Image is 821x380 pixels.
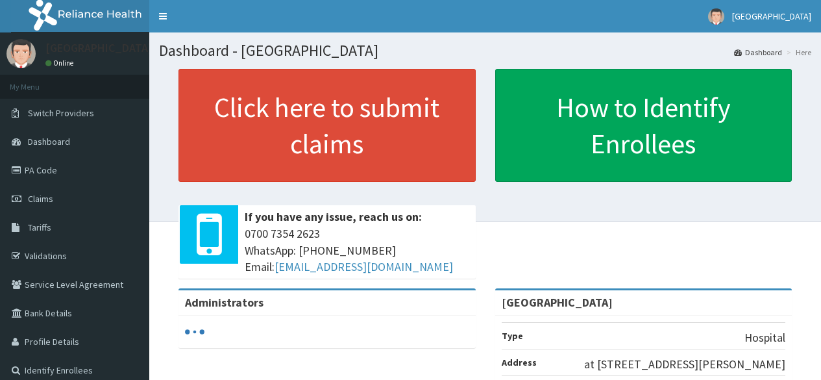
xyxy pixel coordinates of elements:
b: Address [502,357,537,368]
span: Switch Providers [28,107,94,119]
b: If you have any issue, reach us on: [245,209,422,224]
span: 0700 7354 2623 WhatsApp: [PHONE_NUMBER] Email: [245,225,469,275]
img: User Image [6,39,36,68]
a: [EMAIL_ADDRESS][DOMAIN_NAME] [275,259,453,274]
p: at [STREET_ADDRESS][PERSON_NAME] [584,356,785,373]
a: Online [45,58,77,68]
li: Here [783,47,811,58]
a: How to Identify Enrollees [495,69,792,182]
svg: audio-loading [185,322,204,342]
a: Dashboard [734,47,782,58]
span: [GEOGRAPHIC_DATA] [732,10,811,22]
img: User Image [708,8,724,25]
span: Tariffs [28,222,51,233]
h1: Dashboard - [GEOGRAPHIC_DATA] [159,42,811,59]
p: Hospital [744,329,785,346]
strong: [GEOGRAPHIC_DATA] [502,295,613,310]
p: [GEOGRAPHIC_DATA] [45,42,153,54]
b: Administrators [185,295,263,310]
a: Click here to submit claims [178,69,476,182]
b: Type [502,330,523,342]
span: Dashboard [28,136,70,147]
span: Claims [28,193,53,205]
